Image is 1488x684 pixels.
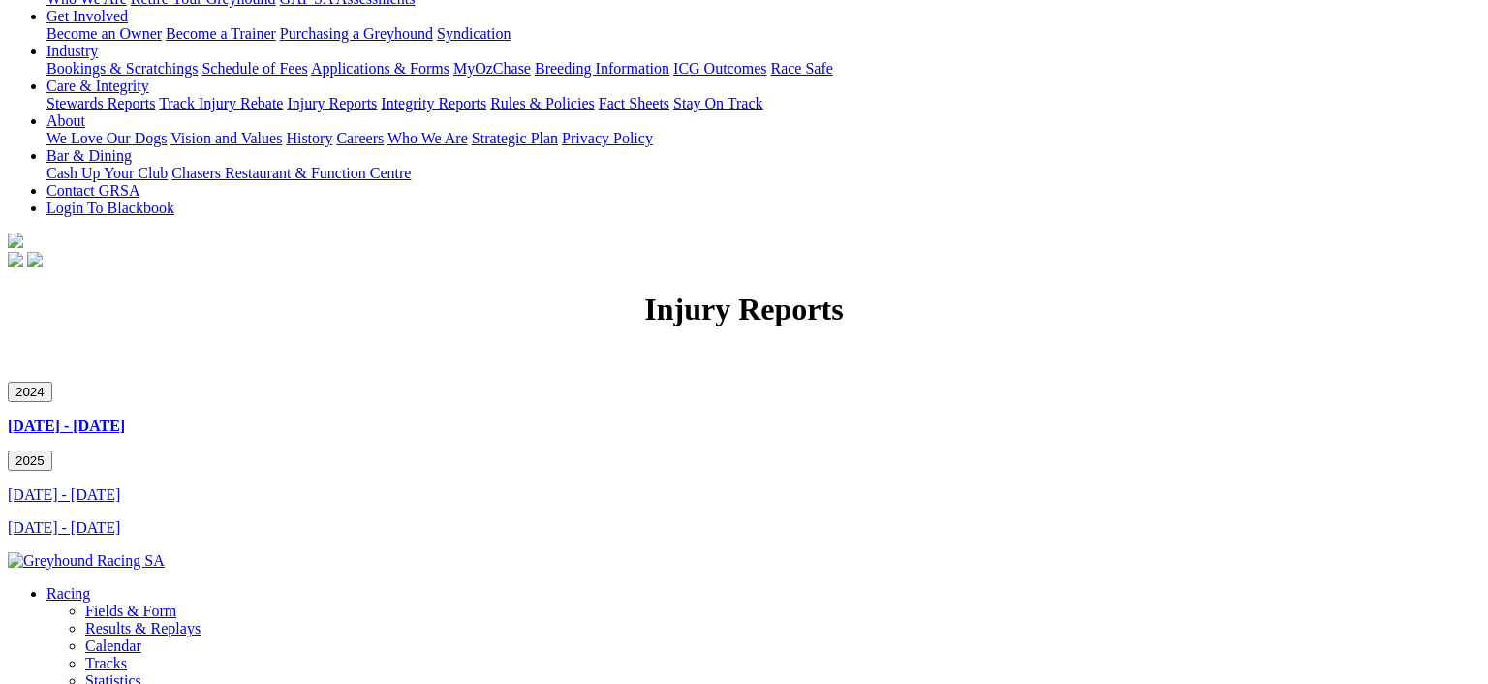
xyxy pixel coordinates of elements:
[562,130,653,146] a: Privacy Policy
[387,130,468,146] a: Who We Are
[46,165,168,181] a: Cash Up Your Club
[166,25,276,42] a: Become a Trainer
[46,585,90,602] a: Racing
[311,60,449,77] a: Applications & Forms
[8,233,23,248] img: logo-grsa-white.png
[437,25,511,42] a: Syndication
[46,112,85,129] a: About
[8,451,52,471] button: 2025
[490,95,595,111] a: Rules & Policies
[27,252,43,267] img: twitter.svg
[453,60,531,77] a: MyOzChase
[673,95,762,111] a: Stay On Track
[46,78,149,94] a: Care & Integrity
[8,418,125,434] a: [DATE] - [DATE]
[85,620,201,637] a: Results & Replays
[644,292,843,326] strong: Injury Reports
[472,130,558,146] a: Strategic Plan
[8,252,23,267] img: facebook.svg
[336,130,384,146] a: Careers
[46,43,98,59] a: Industry
[170,130,282,146] a: Vision and Values
[287,95,377,111] a: Injury Reports
[85,655,127,671] a: Tracks
[171,165,411,181] a: Chasers Restaurant & Function Centre
[46,60,198,77] a: Bookings & Scratchings
[8,519,120,536] a: [DATE] - [DATE]
[381,95,486,111] a: Integrity Reports
[85,637,141,654] a: Calendar
[286,130,332,146] a: History
[85,603,176,619] a: Fields & Form
[280,25,433,42] a: Purchasing a Greyhound
[46,130,1480,147] div: About
[535,60,669,77] a: Breeding Information
[770,60,832,77] a: Race Safe
[8,486,120,503] a: [DATE] - [DATE]
[46,182,139,199] a: Contact GRSA
[46,60,1480,78] div: Industry
[8,552,165,570] img: Greyhound Racing SA
[46,95,155,111] a: Stewards Reports
[673,60,766,77] a: ICG Outcomes
[159,95,283,111] a: Track Injury Rebate
[46,8,128,24] a: Get Involved
[46,25,1480,43] div: Get Involved
[8,382,52,402] button: 2024
[46,25,162,42] a: Become an Owner
[46,130,167,146] a: We Love Our Dogs
[201,60,307,77] a: Schedule of Fees
[46,147,132,164] a: Bar & Dining
[46,165,1480,182] div: Bar & Dining
[46,200,174,216] a: Login To Blackbook
[599,95,669,111] a: Fact Sheets
[46,95,1480,112] div: Care & Integrity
